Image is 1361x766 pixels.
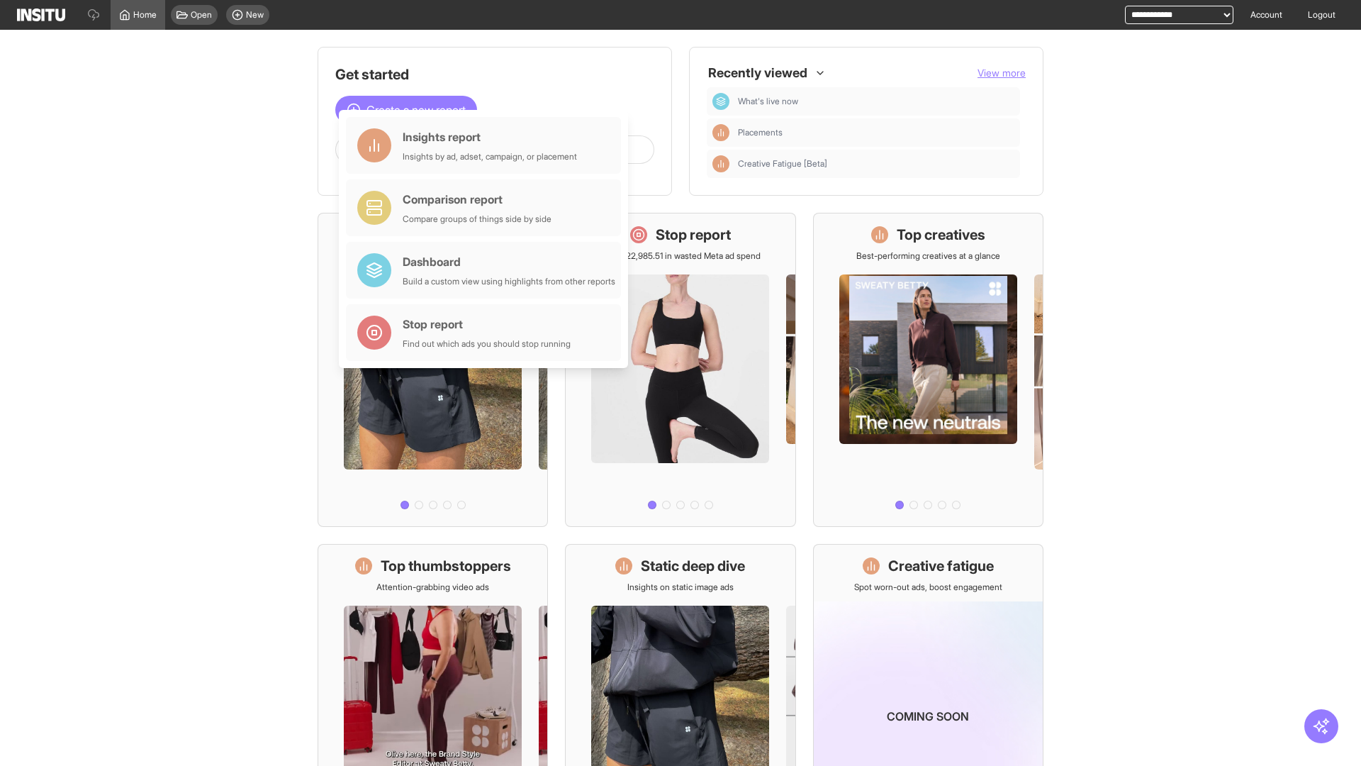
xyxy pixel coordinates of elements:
[335,65,654,84] h1: Get started
[813,213,1043,527] a: Top creativesBest-performing creatives at a glance
[318,213,548,527] a: What's live nowSee all active ads instantly
[627,582,734,593] p: Insights on static image ads
[712,155,729,172] div: Insights
[856,250,1000,262] p: Best-performing creatives at a glance
[978,67,1026,79] span: View more
[738,127,783,138] span: Placements
[978,66,1026,80] button: View more
[403,338,571,350] div: Find out which ads you should stop running
[335,96,477,124] button: Create a new report
[403,128,577,145] div: Insights report
[641,556,745,576] h1: Static deep dive
[17,9,65,21] img: Logo
[565,213,795,527] a: Stop reportSave £22,985.51 in wasted Meta ad spend
[738,127,1014,138] span: Placements
[403,151,577,162] div: Insights by ad, adset, campaign, or placement
[403,213,551,225] div: Compare groups of things side by side
[738,96,1014,107] span: What's live now
[133,9,157,21] span: Home
[403,191,551,208] div: Comparison report
[403,276,615,287] div: Build a custom view using highlights from other reports
[656,225,731,245] h1: Stop report
[246,9,264,21] span: New
[366,101,466,118] span: Create a new report
[738,158,827,170] span: Creative Fatigue [Beta]
[897,225,985,245] h1: Top creatives
[403,253,615,270] div: Dashboard
[712,93,729,110] div: Dashboard
[191,9,212,21] span: Open
[381,556,511,576] h1: Top thumbstoppers
[738,158,1014,170] span: Creative Fatigue [Beta]
[403,316,571,333] div: Stop report
[600,250,761,262] p: Save £22,985.51 in wasted Meta ad spend
[376,582,489,593] p: Attention-grabbing video ads
[712,124,729,141] div: Insights
[738,96,798,107] span: What's live now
